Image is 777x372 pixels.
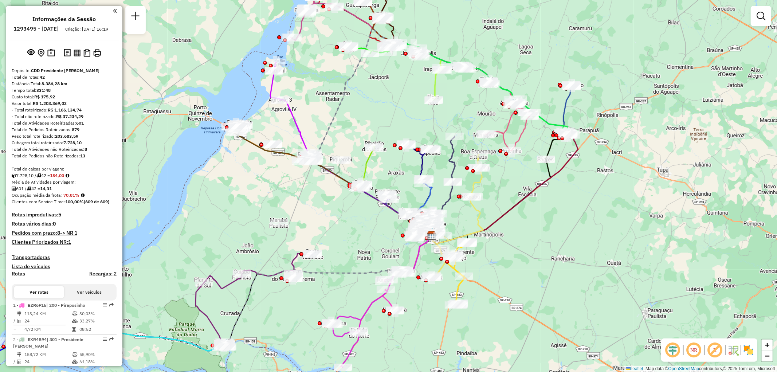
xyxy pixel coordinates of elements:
div: Map data © contributors,© 2025 TomTom, Microsoft [624,366,777,372]
td: 113,24 KM [24,310,72,317]
strong: 879 [72,127,79,132]
strong: 42 [40,74,45,80]
a: Clique aqui para minimizar o painel [113,7,117,15]
em: Opções [103,337,107,341]
span: 1 - [13,302,85,308]
img: PA - Rosana [222,339,231,348]
span: − [765,351,770,360]
td: = [13,326,17,333]
div: Atividade não roteirizada - SUPER NETO [228,125,246,132]
strong: 1 [68,239,71,245]
i: % de utilização da cubagem [72,319,78,323]
strong: 331:48 [36,87,51,93]
i: % de utilização do peso [72,352,78,357]
div: Total de Atividades Roteirizadas: [12,120,117,126]
strong: CDD Presidente [PERSON_NAME] [31,68,99,73]
img: Fluxo de ruas [727,344,739,356]
button: Centralizar mapa no depósito ou ponto de apoio [36,47,46,59]
span: Clientes com Service Time: [12,199,65,204]
div: Criação: [DATE] 16:19 [62,26,111,32]
h4: Pedidos com prazo: [12,230,77,236]
strong: 8.386,28 km [42,81,67,86]
div: - Total não roteirizado: [12,113,117,120]
strong: R$ 175,92 [34,94,55,99]
em: Rota exportada [109,303,114,307]
span: | [644,366,645,371]
i: Distância Total [17,312,21,316]
td: 08:52 [79,326,114,333]
i: Total de Atividades [17,319,21,323]
button: Visualizar relatório de Roteirização [72,48,82,58]
strong: 8 [85,146,87,152]
div: Atividade não roteirizada - AUTO POSTO SAO MARCO [270,219,289,227]
img: Fads [428,228,437,237]
h4: Rotas vários dias: [12,221,117,227]
div: Distância Total: [12,81,117,87]
td: 30,03% [79,310,114,317]
i: % de utilização do peso [72,312,78,316]
td: / [13,358,17,365]
td: 55,90% [79,351,114,358]
img: Exibir/Ocultar setores [743,344,754,356]
strong: R$ 37.234,29 [56,114,83,119]
strong: 100,00% [65,199,84,204]
div: Total de rotas: [12,74,117,81]
strong: R$ 1.166.134,74 [48,107,82,113]
div: Peso total roteirizado: [12,133,117,140]
a: OpenStreetMap [668,366,699,371]
div: - Total roteirizado: [12,107,117,113]
a: Exibir filtros [754,9,768,23]
strong: (609 de 609) [84,199,109,204]
div: Custo total: [12,94,117,100]
span: 2 - [13,337,83,349]
div: Atividade não roteirizada - CONVENIENCIA RD [263,141,281,148]
div: Total de Atividades não Roteirizadas: [12,146,117,153]
button: Ver veículos [64,286,114,298]
h4: Clientes Priorizados NR: [12,239,117,245]
span: Ocultar deslocamento [664,341,682,359]
strong: R$ 1.203.369,03 [33,101,67,106]
div: 601 / 42 = [12,185,117,192]
strong: 203.683,59 [55,133,78,139]
strong: -> NR 1 [60,230,77,236]
i: Total de Atividades [17,360,21,364]
div: 7.728,10 / 42 = [12,172,117,179]
strong: 7.728,10 [63,140,82,145]
div: Atividade não roteirizada - 59.156.918 MURILO JOSE DE SOUZA [264,141,282,148]
i: Meta Caixas/viagem: 212,40 Diferença: -28,40 [66,173,69,178]
h4: Transportadoras [12,254,117,261]
span: Ocupação média da frota: [12,192,62,198]
strong: 13 [80,153,85,158]
div: Total de Pedidos não Roteirizados: [12,153,117,159]
a: Zoom in [762,340,773,351]
i: Total de rotas [36,173,41,178]
div: Atividade não roteirizada - QUEIROZ E SOUSA ALIM [229,124,247,131]
i: Distância Total [17,352,21,357]
strong: 5 [58,211,61,218]
div: Média de Atividades por viagem: [12,179,117,185]
button: Ver rotas [14,286,64,298]
i: Cubagem total roteirizado [12,173,16,178]
div: Depósito: [12,67,117,74]
i: % de utilização da cubagem [72,360,78,364]
span: Ocultar NR [685,341,703,359]
div: Atividade não roteirizada - SELMA ALVES BEZERRA [264,140,282,147]
strong: 184,00 [50,173,64,178]
td: / [13,317,17,325]
em: Média calculada utilizando a maior ocupação (%Peso ou %Cubagem) de cada rota da sessão. Rotas cro... [81,193,85,197]
td: 33,27% [79,317,114,325]
div: Tempo total: [12,87,117,94]
h6: 1293495 - [DATE] [13,26,59,32]
h4: Rotas improdutivas: [12,212,117,218]
div: Atividade não roteirizada - REIS E SOLDA COMERCI [264,141,282,148]
span: EXR4B94 [28,337,47,342]
a: Rotas [12,271,25,277]
button: Imprimir Rotas [92,48,102,58]
button: Visualizar Romaneio [82,48,92,58]
h4: Recargas: 2 [89,271,117,277]
i: Tempo total em rota [72,327,76,332]
span: + [765,340,770,349]
span: | 301 - Presidente [PERSON_NAME] [13,337,83,349]
img: Cross PA [427,231,437,240]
